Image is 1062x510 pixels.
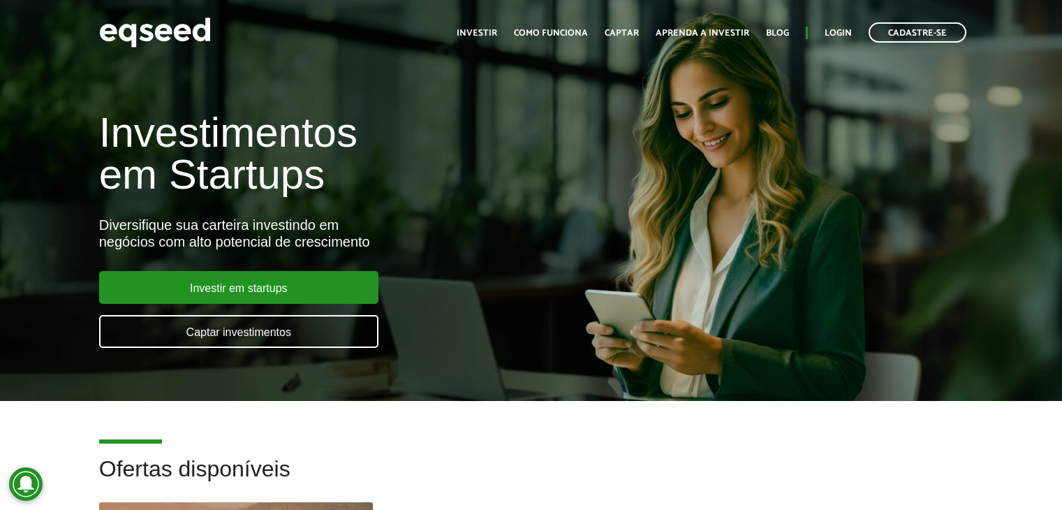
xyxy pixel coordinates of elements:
a: Investir em startups [99,271,378,304]
a: Login [825,29,852,38]
h2: Ofertas disponíveis [99,457,964,502]
a: Captar [605,29,639,38]
a: Investir [457,29,497,38]
div: Diversifique sua carteira investindo em negócios com alto potencial de crescimento [99,217,610,250]
a: Aprenda a investir [656,29,749,38]
a: Cadastre-se [869,22,966,43]
h1: Investimentos em Startups [99,112,610,196]
a: Captar investimentos [99,315,378,348]
a: Blog [766,29,789,38]
img: EqSeed [99,14,211,51]
a: Como funciona [514,29,588,38]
